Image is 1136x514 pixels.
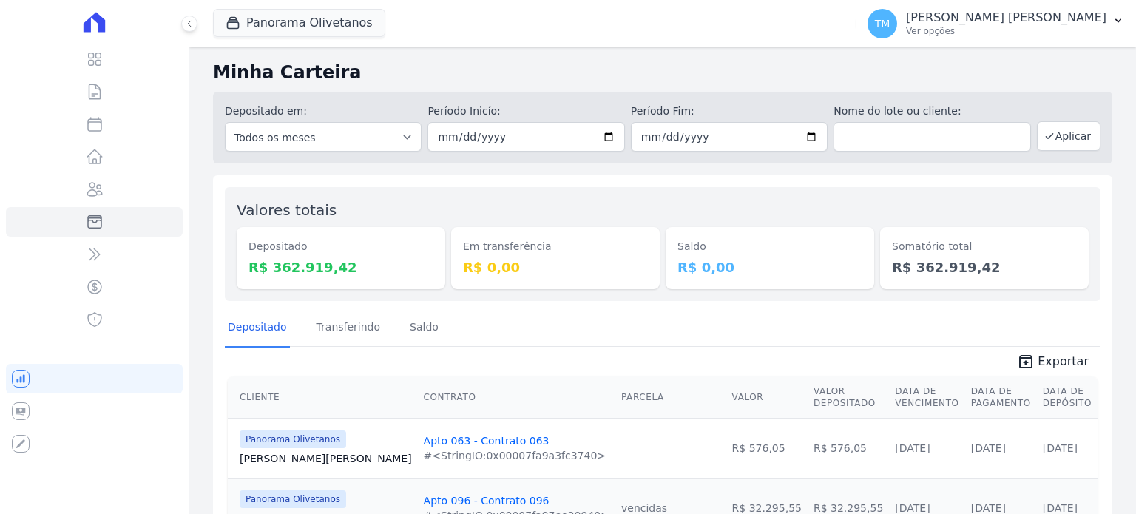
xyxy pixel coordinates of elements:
label: Valores totais [237,201,337,219]
span: Panorama Olivetanos [240,430,346,448]
th: Valor Depositado [808,376,889,419]
th: Data de Pagamento [965,376,1037,419]
span: Exportar [1038,353,1089,371]
th: Data de Depósito [1037,376,1098,419]
button: TM [PERSON_NAME] [PERSON_NAME] Ver opções [856,3,1136,44]
i: unarchive [1017,353,1035,371]
a: Depositado [225,309,290,348]
a: Transferindo [314,309,384,348]
th: Parcela [615,376,726,419]
th: Valor [726,376,808,419]
th: Contrato [418,376,615,419]
a: [DATE] [1043,442,1078,454]
a: Saldo [407,309,442,348]
a: [DATE] [895,442,930,454]
label: Depositado em: [225,105,307,117]
dd: R$ 0,00 [677,257,862,277]
label: Nome do lote ou cliente: [834,104,1030,119]
dt: Em transferência [463,239,648,254]
dd: R$ 0,00 [463,257,648,277]
dt: Somatório total [892,239,1077,254]
a: vencidas [621,502,667,514]
dd: R$ 362.919,42 [248,257,433,277]
span: TM [875,18,890,29]
button: Panorama Olivetanos [213,9,385,37]
a: Apto 063 - Contrato 063 [424,435,550,447]
p: [PERSON_NAME] [PERSON_NAME] [906,10,1106,25]
a: Apto 096 - Contrato 096 [424,495,550,507]
a: unarchive Exportar [1005,353,1100,373]
dd: R$ 362.919,42 [892,257,1077,277]
div: #<StringIO:0x00007fa9a3fc3740> [424,448,606,463]
a: [PERSON_NAME][PERSON_NAME] [240,451,412,466]
label: Período Fim: [631,104,828,119]
dt: Saldo [677,239,862,254]
button: Aplicar [1037,121,1100,151]
p: Ver opções [906,25,1106,37]
a: [DATE] [895,502,930,514]
label: Período Inicío: [427,104,624,119]
h2: Minha Carteira [213,59,1112,86]
td: R$ 576,05 [808,418,889,478]
a: [DATE] [971,502,1006,514]
dt: Depositado [248,239,433,254]
th: Cliente [228,376,418,419]
a: [DATE] [1043,502,1078,514]
td: R$ 576,05 [726,418,808,478]
a: [DATE] [971,442,1006,454]
span: Panorama Olivetanos [240,490,346,508]
th: Data de Vencimento [889,376,964,419]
